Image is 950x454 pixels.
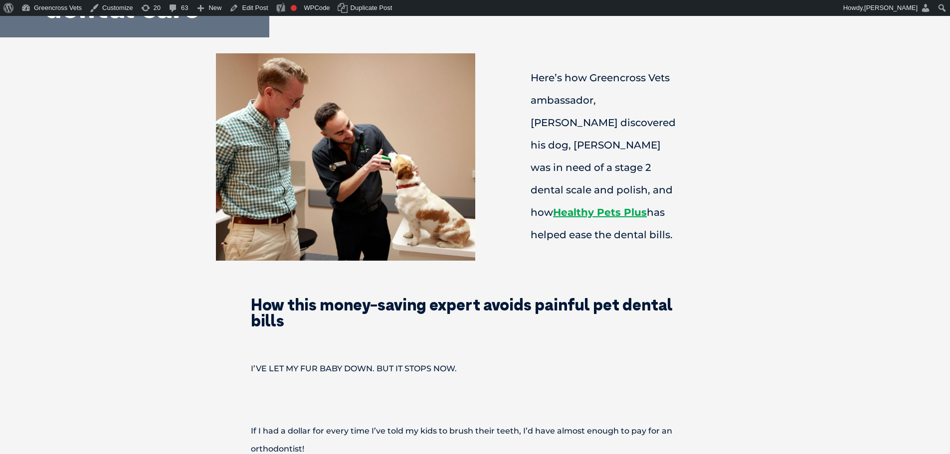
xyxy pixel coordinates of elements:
[216,297,735,328] h2: How this money-saving expert avoids painful pet dental bills
[553,206,647,218] a: Healthy Pets Plus
[216,360,735,378] p: I’VE LET MY FUR BABY DOWN. BUT IT STOPS NOW.
[291,5,297,11] div: Focus keyphrase not set
[864,4,918,11] span: [PERSON_NAME]
[496,67,714,246] p: Here’s how Greencross Vets ambassador, [PERSON_NAME] discovered his dog, [PERSON_NAME] was in nee...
